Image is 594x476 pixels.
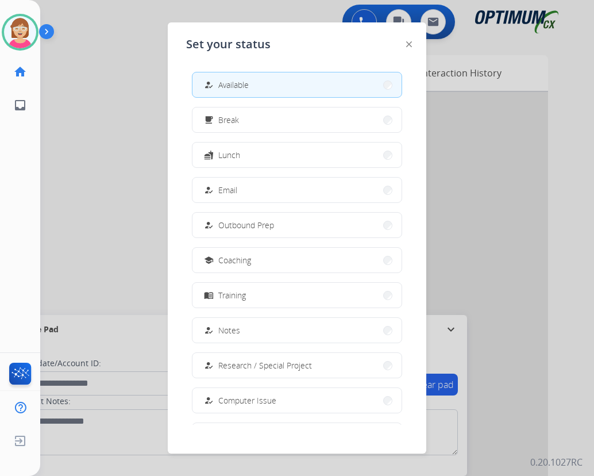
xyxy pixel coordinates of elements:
[218,324,240,336] span: Notes
[192,318,402,343] button: Notes
[192,108,402,132] button: Break
[204,185,214,195] mat-icon: how_to_reg
[218,289,246,301] span: Training
[406,41,412,47] img: close-button
[218,114,239,126] span: Break
[218,219,274,231] span: Outbound Prep
[218,149,240,161] span: Lunch
[192,143,402,167] button: Lunch
[204,360,214,370] mat-icon: how_to_reg
[204,115,214,125] mat-icon: free_breakfast
[192,353,402,378] button: Research / Special Project
[204,290,214,300] mat-icon: menu_book
[218,79,249,91] span: Available
[13,65,27,79] mat-icon: home
[204,325,214,335] mat-icon: how_to_reg
[204,80,214,90] mat-icon: how_to_reg
[218,254,251,266] span: Coaching
[218,359,312,371] span: Research / Special Project
[192,72,402,97] button: Available
[192,388,402,413] button: Computer Issue
[530,455,583,469] p: 0.20.1027RC
[204,150,214,160] mat-icon: fastfood
[204,255,214,265] mat-icon: school
[192,248,402,272] button: Coaching
[218,394,276,406] span: Computer Issue
[204,396,214,405] mat-icon: how_to_reg
[218,184,237,196] span: Email
[192,283,402,308] button: Training
[13,98,27,112] mat-icon: inbox
[192,213,402,237] button: Outbound Prep
[204,220,214,230] mat-icon: how_to_reg
[186,36,271,52] span: Set your status
[192,178,402,202] button: Email
[4,16,36,48] img: avatar
[192,423,402,448] button: Internet Issue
